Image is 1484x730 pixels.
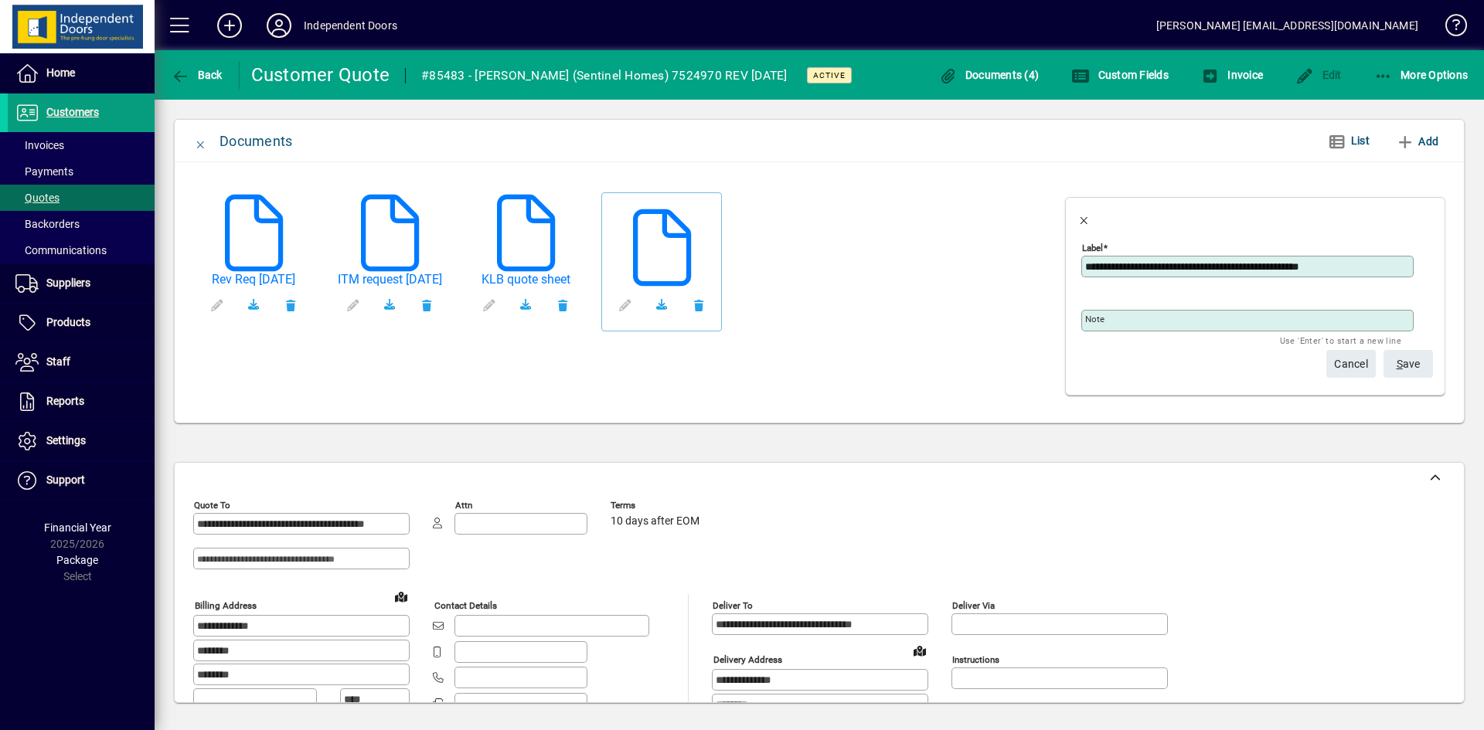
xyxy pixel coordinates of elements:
[171,69,223,81] span: Back
[15,218,80,230] span: Backorders
[470,272,581,287] a: KLB quote sheet
[1201,69,1263,81] span: Invoice
[713,600,753,611] mat-label: Deliver To
[235,287,272,324] a: Download
[46,474,85,486] span: Support
[8,422,155,460] a: Settings
[1316,127,1382,155] button: List
[194,500,230,511] mat-label: Quote To
[155,61,240,89] app-page-header-button: Back
[1397,358,1403,370] span: S
[46,434,86,446] span: Settings
[8,461,155,500] a: Support
[1071,69,1169,81] span: Custom Fields
[220,129,292,154] div: Documents
[1334,351,1368,377] span: Cancel
[421,63,788,88] div: #85483 - [PERSON_NAME] (Sentinel Homes) 7524970 REV [DATE]
[1434,3,1465,53] a: Knowledge Base
[544,287,581,324] button: Remove
[1085,314,1104,324] mat-label: Note
[1156,13,1418,38] div: [PERSON_NAME] [EMAIL_ADDRESS][DOMAIN_NAME]
[1292,61,1346,89] button: Edit
[198,272,309,287] a: Rev Req [DATE]
[8,54,155,93] a: Home
[1067,61,1173,89] button: Custom Fields
[46,277,90,289] span: Suppliers
[611,501,703,511] span: Terms
[813,70,846,80] span: Active
[46,355,70,368] span: Staff
[1197,61,1267,89] button: Invoice
[304,13,397,38] div: Independent Doors
[44,521,111,534] span: Financial Year
[8,237,155,263] a: Communications
[15,244,107,256] span: Communications
[507,287,544,324] a: Download
[1066,199,1103,236] button: Close
[254,12,304,39] button: Profile
[907,638,932,663] a: View on map
[952,600,995,611] mat-label: Deliver via
[1082,243,1103,253] mat-label: Label
[455,500,472,511] mat-label: Attn
[8,343,155,382] a: Staff
[1295,69,1342,81] span: Edit
[8,382,155,421] a: Reports
[8,185,155,211] a: Quotes
[938,69,1039,81] span: Documents (4)
[8,132,155,158] a: Invoices
[15,165,73,178] span: Payments
[1390,127,1445,155] button: Add
[1384,350,1433,378] button: Save
[272,287,309,324] button: Remove
[643,287,680,324] a: Download
[1370,61,1472,89] button: More Options
[8,211,155,237] a: Backorders
[8,304,155,342] a: Products
[8,158,155,185] a: Payments
[56,554,98,566] span: Package
[611,515,699,528] span: 10 days after EOM
[389,584,414,609] a: View on map
[1397,351,1421,377] span: ave
[182,123,220,160] button: Close
[680,287,717,324] button: Remove
[1396,129,1438,154] span: Add
[15,139,64,151] span: Invoices
[46,395,84,407] span: Reports
[1280,331,1401,349] mat-hint: Use 'Enter' to start a new line
[371,287,408,324] a: Download
[46,106,99,118] span: Customers
[1351,134,1370,147] span: List
[205,12,254,39] button: Add
[46,316,90,328] span: Products
[15,192,60,204] span: Quotes
[167,61,226,89] button: Back
[408,287,445,324] button: Remove
[251,63,390,87] div: Customer Quote
[334,272,445,287] a: ITM request [DATE]
[8,264,155,303] a: Suppliers
[1326,350,1376,378] button: Cancel
[952,654,999,665] mat-label: Instructions
[46,66,75,79] span: Home
[1374,69,1469,81] span: More Options
[934,61,1043,89] button: Documents (4)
